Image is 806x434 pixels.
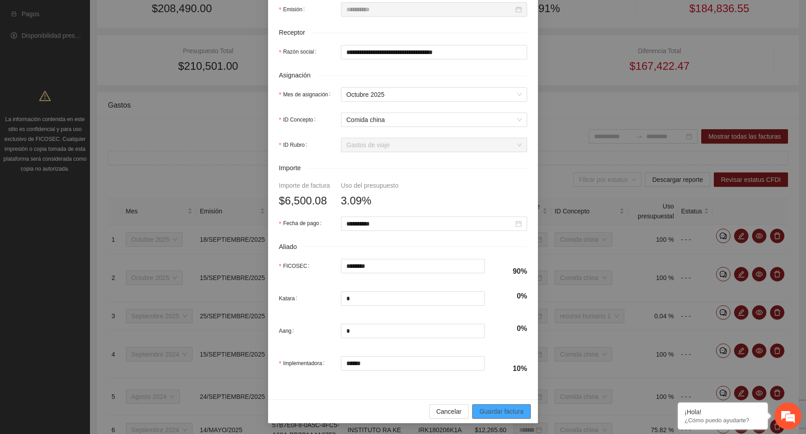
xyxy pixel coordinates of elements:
input: Katara: [341,292,485,305]
span: Gastos de viaje [346,138,522,152]
p: ¿Cómo puedo ayudarte? [685,417,761,424]
span: Asignación [279,70,317,81]
span: 3.09% [341,192,372,209]
input: Emisión: [346,5,514,14]
input: Implementadora: [341,357,485,370]
label: Mes de asignación: [279,87,334,102]
input: Fecha de pago: [346,219,514,229]
h4: 0% [496,291,527,301]
div: Minimizar ventana de chat en vivo [148,5,169,26]
label: Emisión: [279,2,308,17]
label: FICOSEC: [279,259,313,273]
input: Razón social: [341,45,527,59]
label: ID Rubro: [279,138,311,152]
textarea: Escriba su mensaje y pulse “Intro” [4,246,171,277]
label: ID Concepto: [279,113,319,127]
span: Guardar factura [479,407,524,416]
span: Octubre 2025 [346,88,522,101]
input: Aang: [341,324,485,338]
label: Razón social: [279,45,320,59]
div: Importe de factura [279,181,330,190]
h4: 10% [496,364,527,374]
label: Implementadora: [279,356,328,371]
span: Estamos en línea. [52,120,124,211]
h4: 0% [496,324,527,334]
span: $6,500.08 [279,192,327,209]
input: FICOSEC: [341,259,485,273]
span: Importe [279,163,307,173]
div: Chatee con nosotros ahora [47,46,151,58]
span: Comida china [346,113,522,127]
span: Cancelar [436,407,461,416]
button: Cancelar [429,404,469,419]
h4: 90% [496,267,527,276]
label: Katara: [279,291,301,306]
span: Receptor [279,27,312,38]
span: Aliado [279,242,303,252]
label: Fecha de pago: [279,217,325,231]
button: Guardar factura [472,404,531,419]
div: Uso del presupuesto [341,181,399,190]
label: Aang: [279,324,297,338]
div: ¡Hola! [685,408,761,416]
